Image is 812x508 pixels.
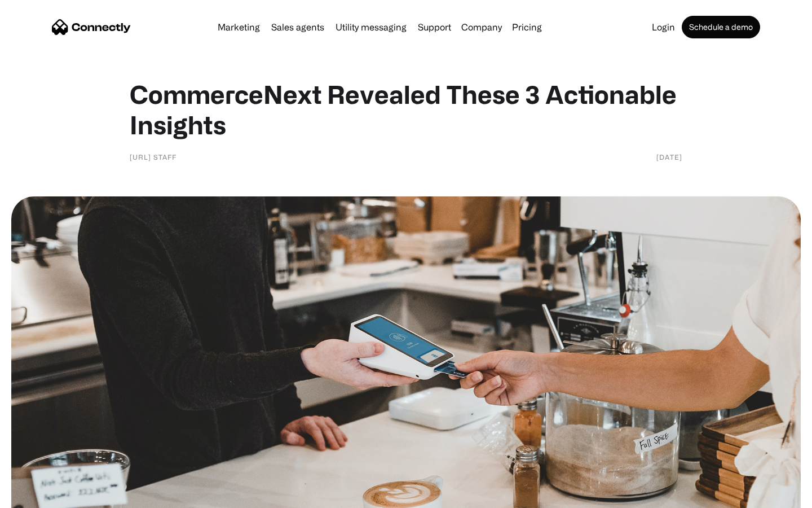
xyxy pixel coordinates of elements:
[507,23,546,32] a: Pricing
[23,488,68,504] ul: Language list
[213,23,264,32] a: Marketing
[11,488,68,504] aside: Language selected: English
[656,151,682,163] div: [DATE]
[130,151,176,163] div: [URL] Staff
[461,19,502,35] div: Company
[331,23,411,32] a: Utility messaging
[682,16,760,38] a: Schedule a demo
[267,23,329,32] a: Sales agents
[647,23,679,32] a: Login
[130,79,682,140] h1: CommerceNext Revealed These 3 Actionable Insights
[413,23,456,32] a: Support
